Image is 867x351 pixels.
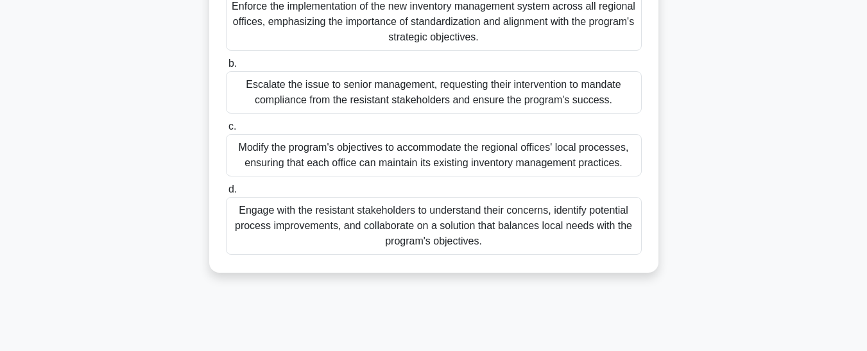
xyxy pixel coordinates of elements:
[226,197,642,255] div: Engage with the resistant stakeholders to understand their concerns, identify potential process i...
[226,71,642,114] div: Escalate the issue to senior management, requesting their intervention to mandate compliance from...
[228,121,236,132] span: c.
[226,134,642,176] div: Modify the program's objectives to accommodate the regional offices' local processes, ensuring th...
[228,184,237,194] span: d.
[228,58,237,69] span: b.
